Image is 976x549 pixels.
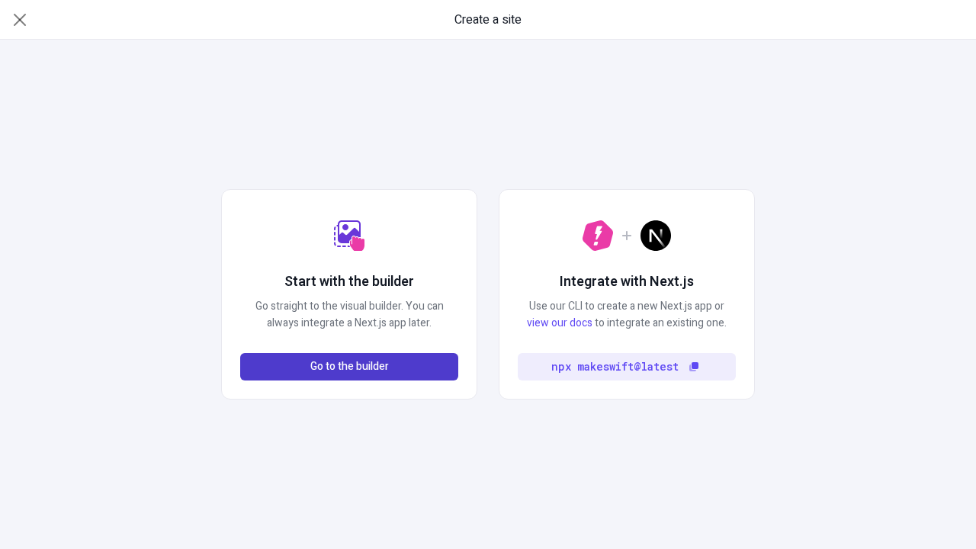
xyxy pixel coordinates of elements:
p: Go straight to the visual builder. You can always integrate a Next.js app later. [240,298,458,332]
button: Go to the builder [240,353,458,380]
span: Create a site [454,11,522,29]
p: Use our CLI to create a new Next.js app or to integrate an existing one. [518,298,736,332]
span: Go to the builder [310,358,389,375]
code: npx makeswift@latest [551,358,679,375]
h2: Start with the builder [284,272,414,292]
a: view our docs [527,315,592,331]
h2: Integrate with Next.js [560,272,694,292]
